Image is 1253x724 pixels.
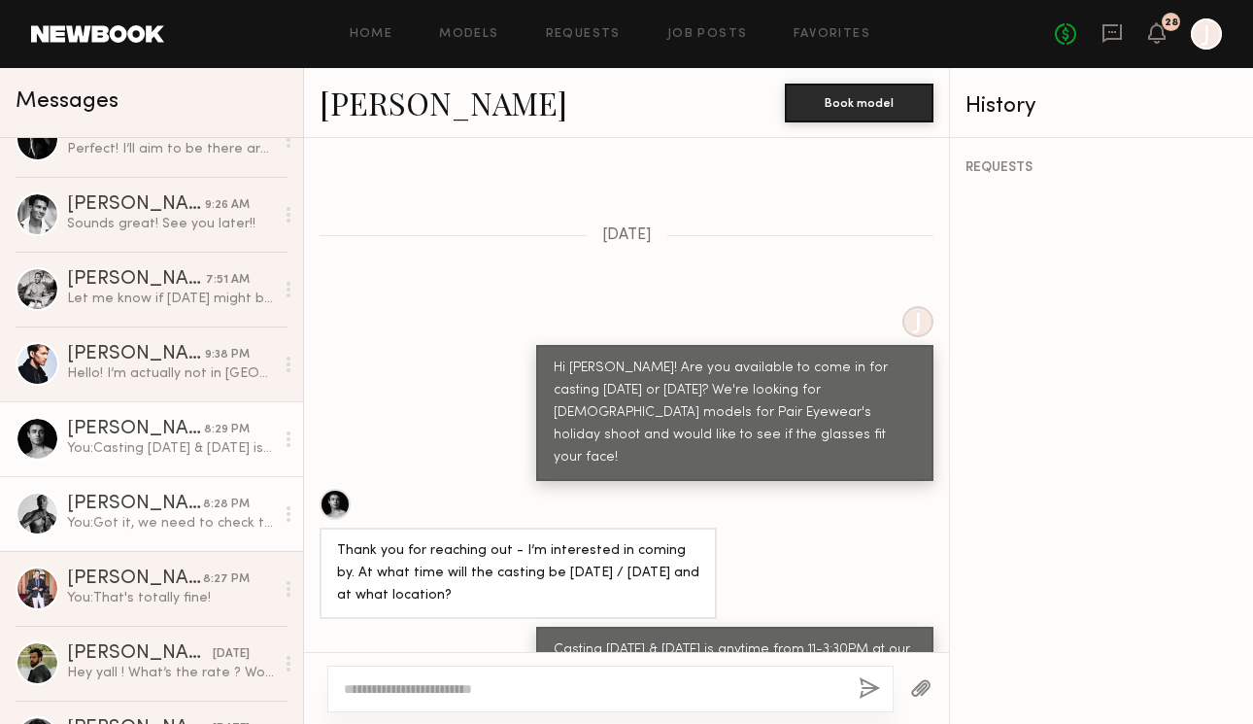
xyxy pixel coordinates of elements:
div: Hello! I’m actually not in [GEOGRAPHIC_DATA] rn. I’m currently going back to school in [GEOGRAPHI... [67,364,274,383]
div: Thank you for reaching out - I’m interested in coming by. At what time will the casting be [DATE]... [337,540,699,607]
a: Requests [546,28,621,41]
div: 9:26 AM [205,196,250,215]
div: You: That's totally fine! [67,589,274,607]
a: J [1191,18,1222,50]
div: You: Casting [DATE] & [DATE] is anytime from 11-3:30PM at our office [STREET_ADDRESS] Floor! [67,439,274,458]
div: [PERSON_NAME] [67,569,203,589]
div: 28 [1165,17,1178,28]
div: [DATE] [213,645,250,664]
div: [PERSON_NAME] [67,495,203,514]
div: [PERSON_NAME] [67,644,213,664]
div: [PERSON_NAME] [67,345,205,364]
div: 8:27 PM [203,570,250,589]
div: 7:51 AM [206,271,250,290]
div: REQUESTS [965,161,1237,175]
div: Sounds great! See you later!! [67,215,274,233]
a: Favorites [794,28,870,41]
div: [PERSON_NAME] [67,195,205,215]
div: Casting [DATE] & [DATE] is anytime from 11-3:30PM at our office [STREET_ADDRESS] Floor! [554,639,916,684]
span: [DATE] [602,227,652,244]
div: [PERSON_NAME] [67,270,206,290]
a: [PERSON_NAME] [320,82,567,123]
div: Hey yall ! What’s the rate ? Would consider being in the city as I moved upstate [67,664,274,682]
a: Job Posts [667,28,748,41]
div: Let me know if [DATE] might be an option to come by. Thank you. [67,290,274,308]
button: Book model [785,84,933,122]
div: [PERSON_NAME] [67,420,204,439]
div: 9:38 PM [205,346,250,364]
div: 8:28 PM [203,496,250,514]
a: Models [439,28,498,41]
div: You: Got it, we need to check the fit of the glasses before shooting so maybe we can have you com... [67,514,274,533]
div: Perfect! I’ll aim to be there around 12:30 [67,140,274,158]
a: Home [350,28,393,41]
span: Messages [16,90,119,113]
div: 8:29 PM [204,421,250,439]
div: History [965,95,1237,118]
a: Book model [785,93,933,110]
div: Hi [PERSON_NAME]! Are you available to come in for casting [DATE] or [DATE]? We're looking for [D... [554,358,916,469]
